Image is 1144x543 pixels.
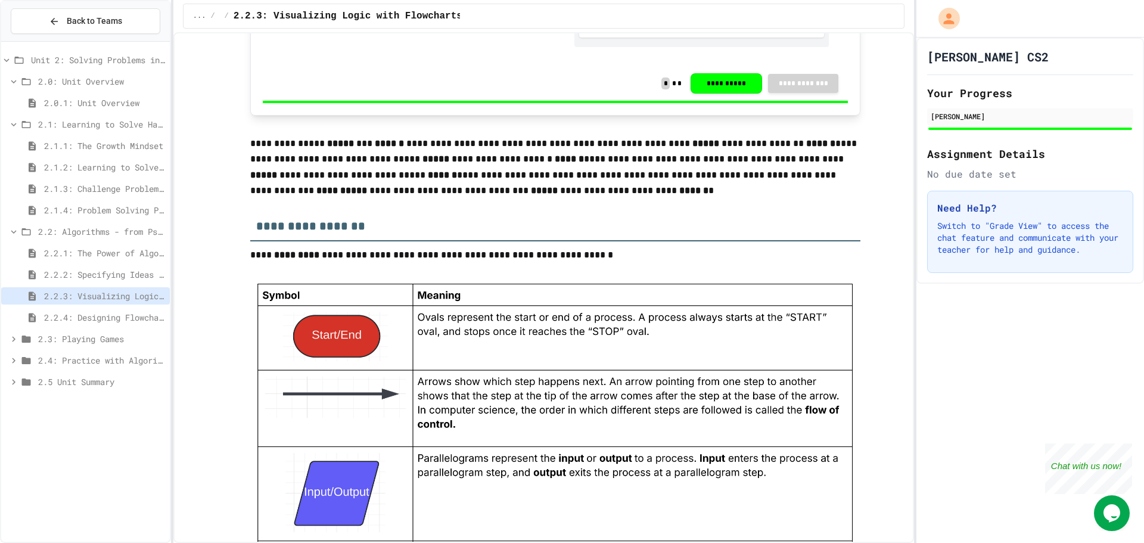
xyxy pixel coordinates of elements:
[38,118,165,131] span: 2.1: Learning to Solve Hard Problems
[1045,443,1132,494] iframe: chat widget
[38,376,165,388] span: 2.5 Unit Summary
[931,111,1130,122] div: [PERSON_NAME]
[38,354,165,367] span: 2.4: Practice with Algorithms
[927,145,1133,162] h2: Assignment Details
[937,220,1123,256] p: Switch to "Grade View" to access the chat feature and communicate with your teacher for help and ...
[44,268,165,281] span: 2.2.2: Specifying Ideas with Pseudocode
[926,5,963,32] div: My Account
[937,201,1123,215] h3: Need Help?
[1094,495,1132,531] iframe: chat widget
[44,311,165,324] span: 2.2.4: Designing Flowcharts
[44,204,165,216] span: 2.1.4: Problem Solving Practice
[67,15,122,27] span: Back to Teams
[38,75,165,88] span: 2.0: Unit Overview
[927,167,1133,181] div: No due date set
[44,161,165,173] span: 2.1.2: Learning to Solve Hard Problems
[31,54,165,66] span: Unit 2: Solving Problems in Computer Science
[927,85,1133,101] h2: Your Progress
[38,333,165,345] span: 2.3: Playing Games
[927,48,1049,65] h1: [PERSON_NAME] CS2
[44,97,165,109] span: 2.0.1: Unit Overview
[210,11,214,21] span: /
[234,9,462,23] span: 2.2.3: Visualizing Logic with Flowcharts
[44,139,165,152] span: 2.1.1: The Growth Mindset
[44,290,165,302] span: 2.2.3: Visualizing Logic with Flowcharts
[193,11,206,21] span: ...
[225,11,229,21] span: /
[44,247,165,259] span: 2.2.1: The Power of Algorithms
[11,8,160,34] button: Back to Teams
[44,182,165,195] span: 2.1.3: Challenge Problem - The Bridge
[38,225,165,238] span: 2.2: Algorithms - from Pseudocode to Flowcharts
